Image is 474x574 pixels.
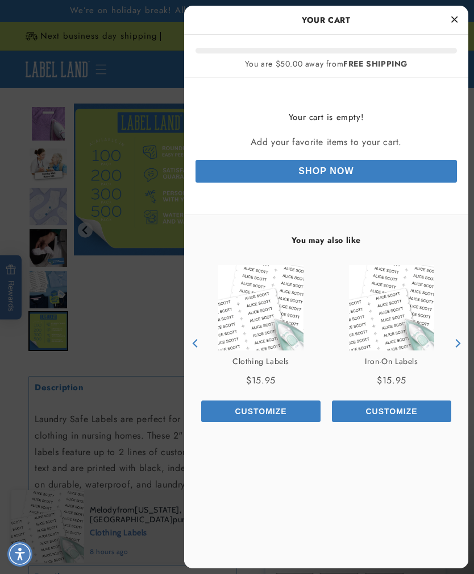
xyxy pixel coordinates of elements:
[448,335,465,352] button: Next
[365,407,417,416] span: Customize
[9,483,144,517] iframe: Sign Up via Text for Offers
[196,59,457,69] div: You are $50.00 away from
[235,407,286,416] span: Customize
[10,15,167,28] textarea: Type your message here
[187,335,204,352] button: Previous
[349,265,434,350] img: Iron-On Labels - Label Land
[7,542,32,567] div: Accessibility Menu
[343,58,408,69] b: FREE SHIPPING
[196,112,457,123] h4: Your cart is empty!
[45,32,169,53] button: Are these labels soft on the skin?
[446,11,463,28] button: Close Cart
[200,39,227,42] button: Close conversation starters
[326,254,457,433] div: product
[196,134,457,151] p: Add your favorite items to your cart.
[196,11,457,28] h2: Your Cart
[377,374,406,387] span: $15.95
[48,64,169,85] button: What is the size of these labels?
[196,160,457,183] a: Shop Now
[196,235,457,245] h4: You may also like
[246,374,276,387] span: $15.95
[201,400,321,422] button: Add the product, Clothing Labels to Cart
[332,400,451,422] button: Add the product, Iron-On Labels to Cart
[196,254,326,433] div: product
[218,265,303,350] img: Clothing Labels - Label Land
